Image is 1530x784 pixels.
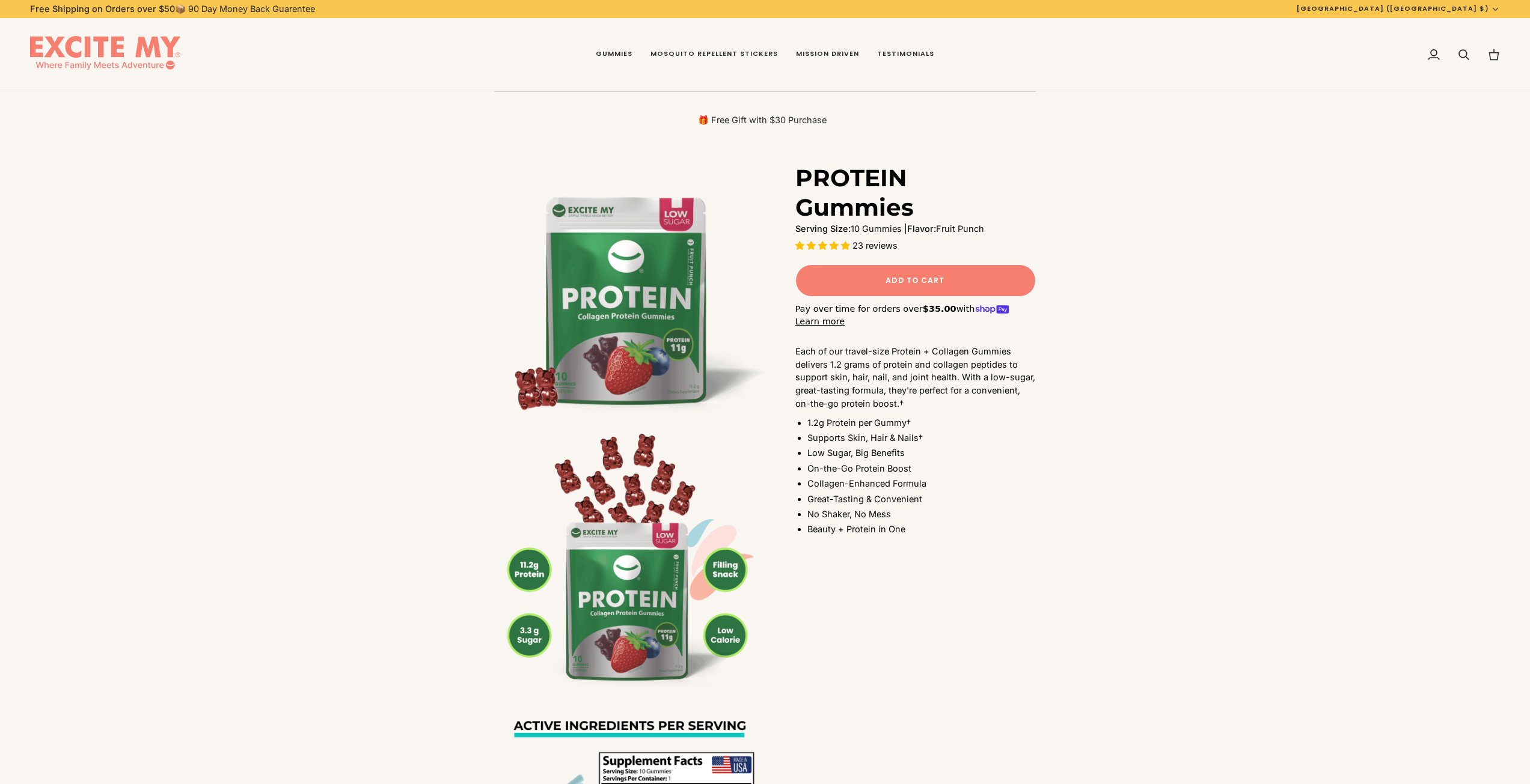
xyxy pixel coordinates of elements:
[807,477,1036,490] li: Collagen-Enhanced Formula
[907,223,936,234] strong: Flavor:
[641,18,787,91] a: Mosquito Repellent Stickers
[807,446,1036,460] li: Low Sugar, Big Benefits
[596,49,632,59] span: Gummies
[495,163,765,434] img: PROTEIN Gummies
[795,222,1036,236] p: 10 Gummies | Fruit Punch
[852,240,898,251] span: 23 reviews
[795,240,852,251] span: 4.96 stars
[807,508,1036,521] li: No Shaker, No Mess
[877,49,934,59] span: Testimonials
[868,18,943,91] a: Testimonials
[807,462,1036,475] li: On-the-Go Protein Boost
[796,49,859,59] span: Mission Driven
[650,49,778,59] span: Mosquito Repellent Stickers
[795,264,1036,297] button: Add to Cart
[807,523,1036,536] li: Beauty + Protein in One
[495,434,765,704] img: PROTEIN Gummies
[30,4,175,14] strong: Free Shipping on Orders over $50
[807,431,1036,445] li: Supports Skin, Hair & Nails†
[1288,4,1509,14] button: [GEOGRAPHIC_DATA] ([GEOGRAPHIC_DATA] $)
[807,416,1036,430] li: 1.2g Protein per Gummy†
[587,18,641,91] a: Gummies
[30,36,180,73] img: EXCITE MY®
[807,493,1036,506] li: Great-Tasting & Convenient
[495,114,1030,126] p: 🎁 Free Gift with $30 Purchase
[787,18,868,91] a: Mission Driven
[30,2,315,16] p: 📦 90 Day Money Back Guarentee
[886,275,944,286] span: Add to Cart
[795,346,1035,409] span: Each of our travel-size Protein + Collagen Gummies delivers 1.2 grams of protein and collagen pep...
[795,163,1027,222] h1: PROTEIN Gummies
[795,223,851,234] strong: Serving Size:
